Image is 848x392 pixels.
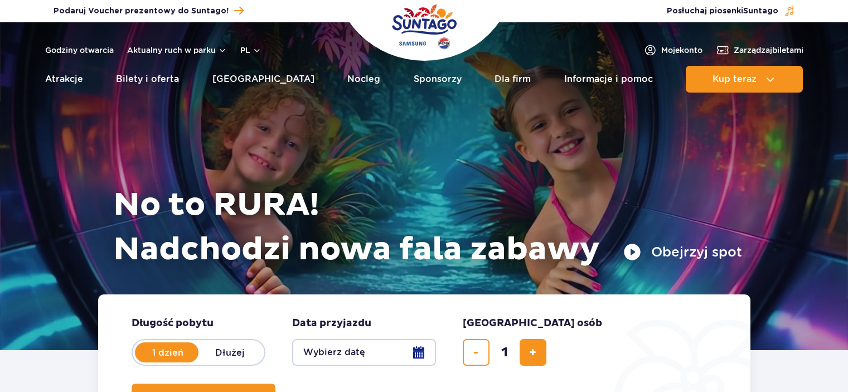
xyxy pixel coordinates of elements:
a: Sponsorzy [414,66,462,93]
a: Nocleg [347,66,380,93]
a: Godziny otwarcia [45,45,114,56]
a: Podaruj Voucher prezentowy do Suntago! [54,3,244,18]
a: Atrakcje [45,66,83,93]
label: 1 dzień [136,341,200,364]
a: Zarządzajbiletami [716,43,803,57]
span: Data przyjazdu [292,317,371,330]
span: Posłuchaj piosenki [667,6,778,17]
a: Informacje i pomoc [564,66,653,93]
button: Kup teraz [686,66,803,93]
a: Mojekonto [643,43,702,57]
button: usuń bilet [463,339,490,366]
span: Kup teraz [713,74,757,84]
span: Podaruj Voucher prezentowy do Suntago! [54,6,229,17]
button: dodaj bilet [520,339,546,366]
span: Długość pobytu [132,317,214,330]
button: Aktualny ruch w parku [127,46,227,55]
button: Obejrzyj spot [623,243,742,261]
button: Posłuchaj piosenkiSuntago [667,6,795,17]
span: Zarządzaj biletami [734,45,803,56]
a: Dla firm [495,66,531,93]
span: Moje konto [661,45,702,56]
label: Dłużej [198,341,262,364]
a: Bilety i oferta [116,66,179,93]
a: [GEOGRAPHIC_DATA] [212,66,314,93]
input: liczba biletów [491,339,518,366]
span: Suntago [743,7,778,15]
span: [GEOGRAPHIC_DATA] osób [463,317,602,330]
h1: No to RURA! Nadchodzi nowa fala zabawy [113,183,742,272]
button: pl [240,45,261,56]
button: Wybierz datę [292,339,436,366]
